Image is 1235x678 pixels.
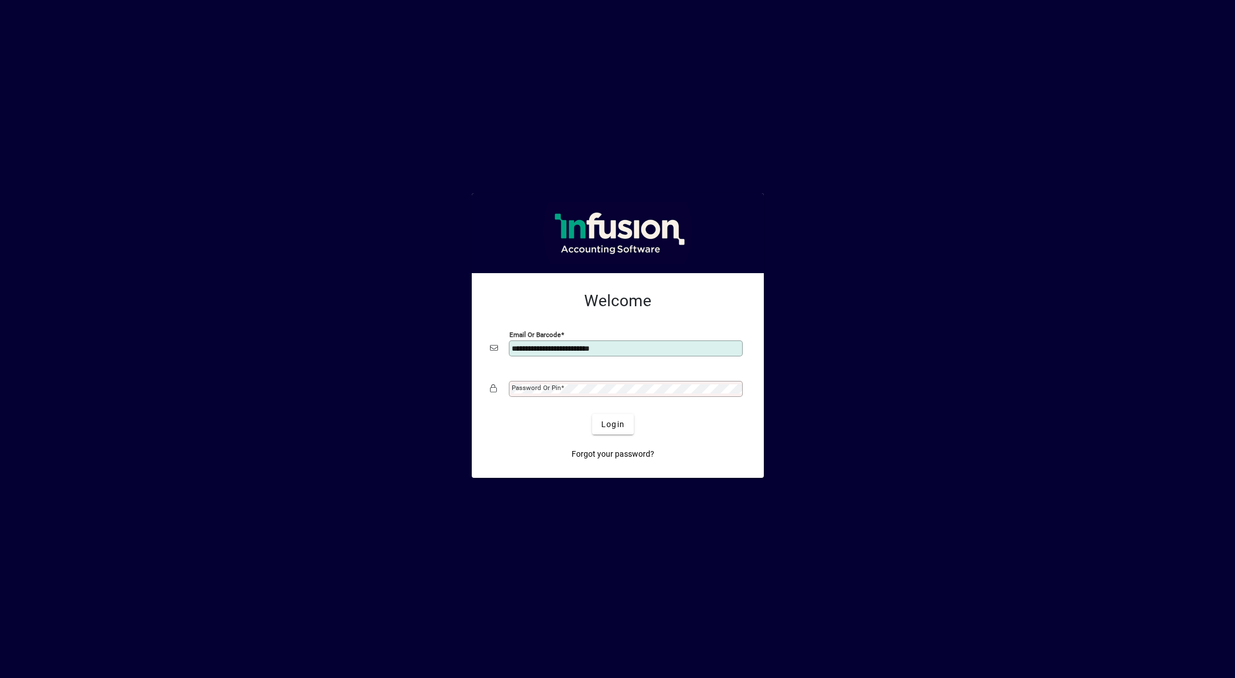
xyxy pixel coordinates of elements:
[567,444,659,464] a: Forgot your password?
[512,384,561,392] mat-label: Password or Pin
[572,448,654,460] span: Forgot your password?
[490,291,746,311] h2: Welcome
[601,419,625,431] span: Login
[592,414,634,435] button: Login
[509,331,561,339] mat-label: Email or Barcode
